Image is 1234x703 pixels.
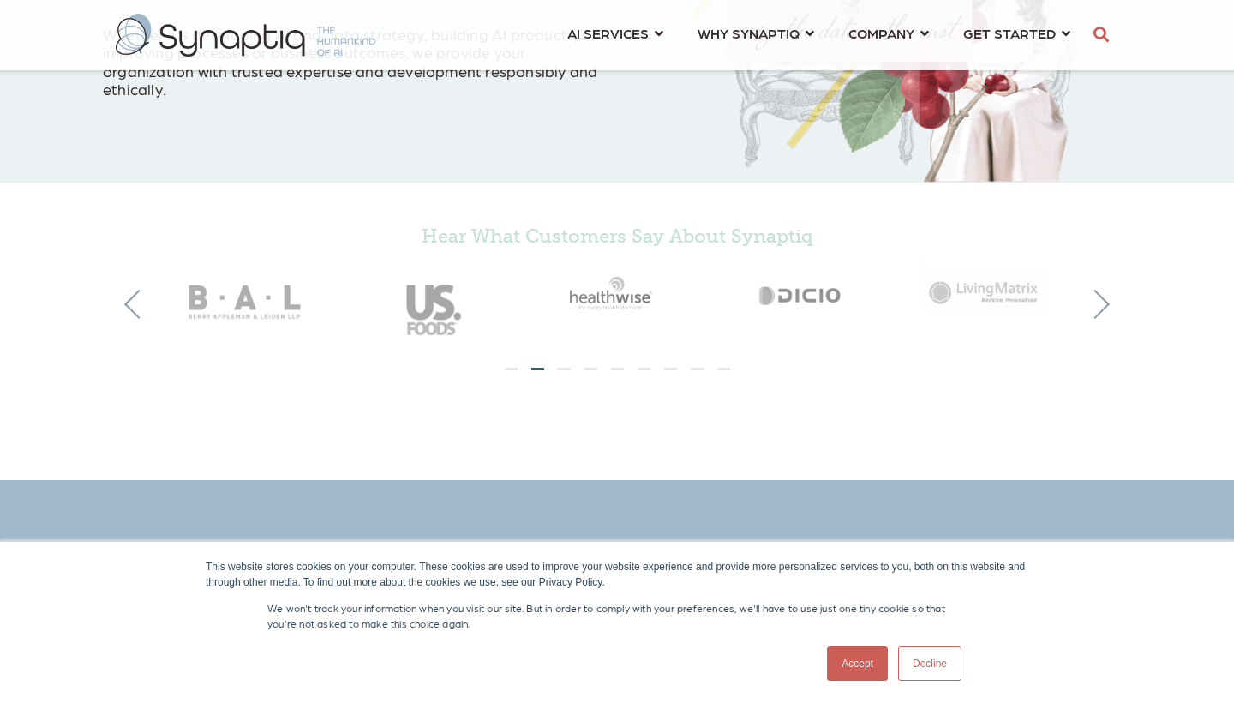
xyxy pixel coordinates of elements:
li: Page dot 8 [691,368,704,370]
iframe: Embedded CTA [514,394,720,437]
li: Page dot 9 [717,368,730,370]
img: Healthwise_gray50 [524,255,710,331]
li: Page dot 6 [638,368,650,370]
a: Decline [898,646,961,681]
li: Page dot 5 [611,368,624,370]
li: Page dot 2 [531,368,544,370]
button: Next [1081,290,1110,319]
iframe: Embedded CTA [317,114,540,157]
img: Living Matrix [895,255,1080,327]
img: Dicio [710,255,895,331]
a: AI SERVICES [567,17,663,49]
a: Accept [827,646,888,681]
iframe: Embedded CTA [103,114,283,157]
button: Previous [124,290,153,319]
p: We won't track your information when you visit our site. But in order to comply with your prefere... [267,600,967,631]
img: synaptiq logo-2 [116,14,375,57]
nav: menu [550,4,1087,66]
li: Page dot 3 [558,368,571,370]
img: USFoods_gray50 [339,255,524,351]
li: Page dot 1 [505,368,518,370]
span: COMPANY [848,21,914,45]
span: WHY SYNAPTIQ [698,21,800,45]
h5: Hear What Customers Say About Synaptiq [154,225,1080,248]
div: This website stores cookies on your computer. These cookies are used to improve your website expe... [206,559,1028,590]
img: BAL_gray50 [154,255,339,351]
span: AI SERVICES [567,21,649,45]
a: GET STARTED [963,17,1070,49]
a: WHY SYNAPTIQ [698,17,814,49]
a: COMPANY [848,17,929,49]
li: Page dot 4 [584,368,597,370]
li: Page dot 7 [664,368,677,370]
span: GET STARTED [963,21,1056,45]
